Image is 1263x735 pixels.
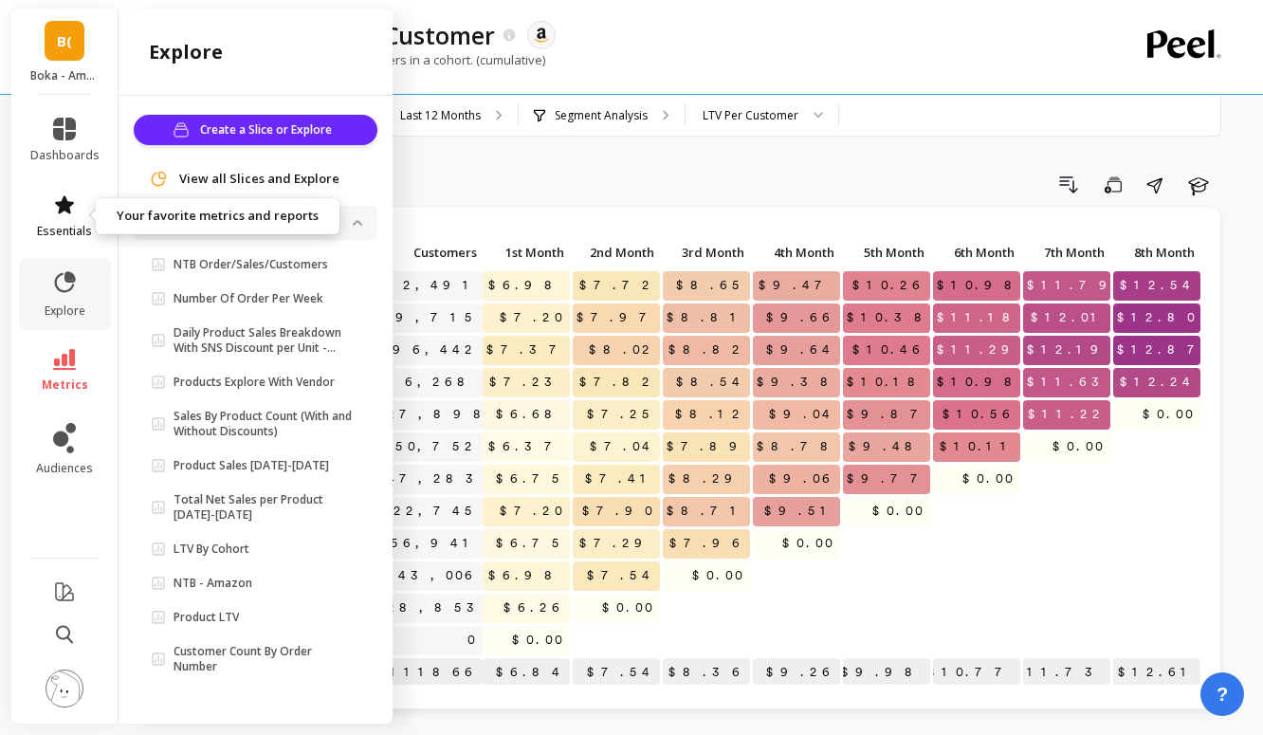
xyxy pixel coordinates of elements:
[149,39,223,65] h2: explore
[845,432,930,461] span: $9.48
[483,239,570,266] p: 1st Month
[665,465,750,493] span: $8.29
[353,220,362,226] img: down caret icon
[752,239,842,268] div: Toggle SortBy
[1023,336,1116,364] span: $12.19
[849,336,930,364] span: $10.46
[843,465,936,493] span: $9.77
[381,368,483,396] a: 96,268
[847,245,924,260] span: 5th Month
[464,626,483,654] a: 0
[937,245,1015,260] span: 6th Month
[1023,271,1125,300] span: $11.79
[757,245,834,260] span: 4th Month
[369,594,492,622] a: 128,853
[379,271,483,300] a: 82,491
[598,594,660,622] span: $0.00
[586,432,660,461] span: $7.04
[492,400,570,429] span: $6.68
[149,213,168,232] img: navigation item icon
[1116,368,1200,396] span: $12.24
[933,271,1030,300] span: $10.98
[1200,672,1244,716] button: ?
[576,368,660,396] span: $7.82
[372,303,483,332] a: 89,715
[485,368,570,396] span: $7.23
[174,542,249,557] p: LTV By Cohort
[869,497,930,525] span: $0.00
[753,239,840,266] p: 4th Month
[373,245,477,260] span: Customers
[843,239,930,266] p: 5th Month
[174,576,252,591] p: NTB - Amazon
[1217,681,1228,707] span: ?
[492,465,570,493] span: $6.75
[485,432,570,461] span: $6.37
[672,271,750,300] span: $8.65
[1027,303,1110,332] span: $12.01
[500,594,570,622] span: $6.26
[688,561,750,590] span: $0.00
[1113,239,1200,266] p: 8th Month
[933,239,1020,266] p: 6th Month
[555,108,648,123] p: Segment Analysis
[368,239,458,268] div: Toggle SortBy
[765,465,840,493] span: $9.06
[369,465,491,493] a: 147,283
[45,303,85,319] span: explore
[174,325,353,356] p: Daily Product Sales Breakdown With SNS Discount per Unit - New Customers
[843,400,936,429] span: $9.87
[843,658,930,687] p: $9.98
[1023,658,1110,687] p: $11.73
[939,400,1020,429] span: $10.56
[666,529,750,558] span: $7.96
[1116,271,1200,300] span: $12.54
[842,239,932,268] div: Toggle SortBy
[778,529,840,558] span: $0.00
[389,336,483,364] a: 96,442
[849,271,930,300] span: $10.26
[485,561,570,590] span: $6.98
[373,529,483,558] a: 156,941
[377,432,483,461] a: 150,752
[573,658,660,687] p: $7.54
[1023,368,1117,396] span: $11.63
[933,658,1020,687] p: $10.77
[174,257,328,272] p: NTB Order/Sales/Customers
[492,529,570,558] span: $6.75
[174,458,329,473] p: Product Sales [DATE]-[DATE]
[843,303,940,332] span: $10.38
[369,239,483,266] p: Customers
[672,368,750,396] span: $8.54
[1023,239,1110,266] p: 7th Month
[762,336,840,364] span: $9.64
[486,245,564,260] span: 1st Month
[1113,336,1213,364] span: $12.87
[1139,400,1200,429] span: $0.00
[583,561,660,590] span: $7.54
[369,658,483,687] p: 111866
[755,271,840,300] span: $9.47
[508,626,570,654] span: $0.00
[174,610,239,625] p: Product LTV
[496,303,570,332] span: $7.20
[936,432,1020,461] span: $10.11
[485,271,570,300] span: $6.98
[30,148,100,163] span: dashboards
[533,27,550,44] img: api.amazon.svg
[663,497,750,525] span: $8.71
[671,400,750,429] span: $8.12
[585,336,660,364] span: $8.02
[174,644,353,674] p: Customer Count By Order Number
[30,68,100,83] p: Boka - Amazon (Essor)
[369,400,499,429] a: 127,898
[57,30,72,52] span: B(
[760,497,840,525] span: $9.51
[663,432,755,461] span: $7.89
[933,368,1030,396] span: $10.98
[932,239,1022,268] div: Toggle SortBy
[36,461,93,476] span: audiences
[762,303,840,332] span: $9.66
[174,375,335,390] p: Products Explore With Vendor
[662,239,752,268] div: Toggle SortBy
